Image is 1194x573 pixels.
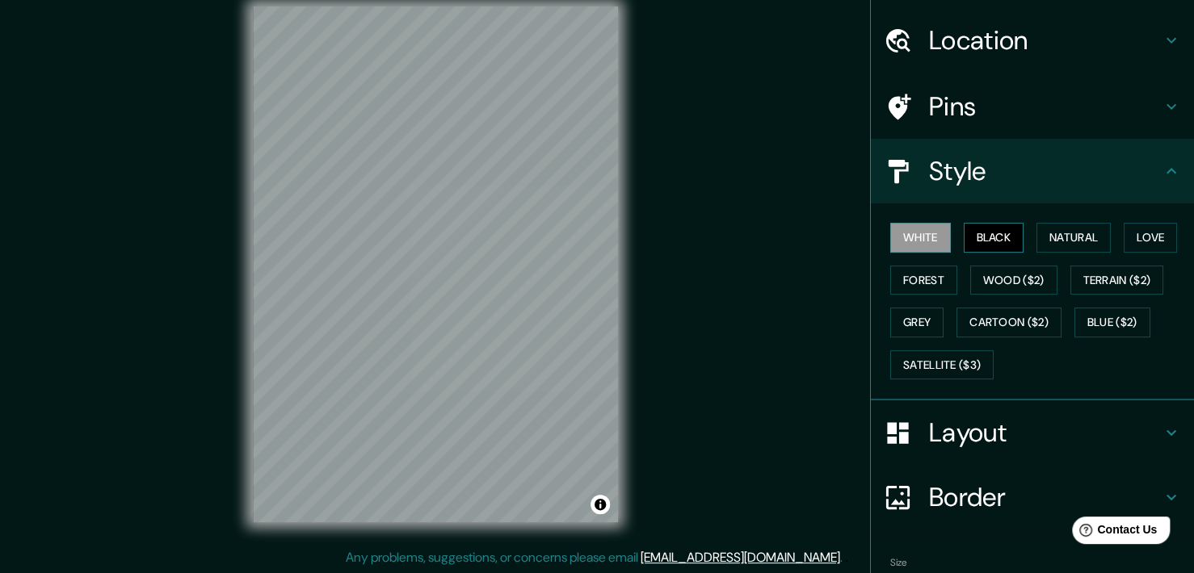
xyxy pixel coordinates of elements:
h4: Border [929,481,1162,513]
button: Love [1124,223,1177,253]
div: Pins [871,74,1194,139]
button: Black [964,223,1024,253]
button: Toggle attribution [591,495,610,514]
div: Location [871,8,1194,73]
p: Any problems, suggestions, or concerns please email . [346,548,843,567]
a: [EMAIL_ADDRESS][DOMAIN_NAME] [641,549,840,566]
iframe: Help widget launcher [1050,510,1176,555]
h4: Pins [929,90,1162,123]
button: Wood ($2) [970,266,1057,295]
div: . [843,548,845,567]
div: . [845,548,848,567]
div: Border [871,465,1194,529]
button: Forest [890,266,957,295]
label: Size [890,556,907,570]
button: Satellite ($3) [890,350,994,380]
canvas: Map [253,6,618,522]
button: Cartoon ($2) [956,307,1062,337]
h4: Location [929,24,1162,56]
button: White [890,223,951,253]
div: Style [871,139,1194,203]
button: Natural [1036,223,1111,253]
h4: Style [929,155,1162,187]
div: Layout [871,400,1194,465]
h4: Layout [929,416,1162,449]
button: Terrain ($2) [1070,266,1164,295]
button: Grey [890,307,944,337]
button: Blue ($2) [1074,307,1150,337]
